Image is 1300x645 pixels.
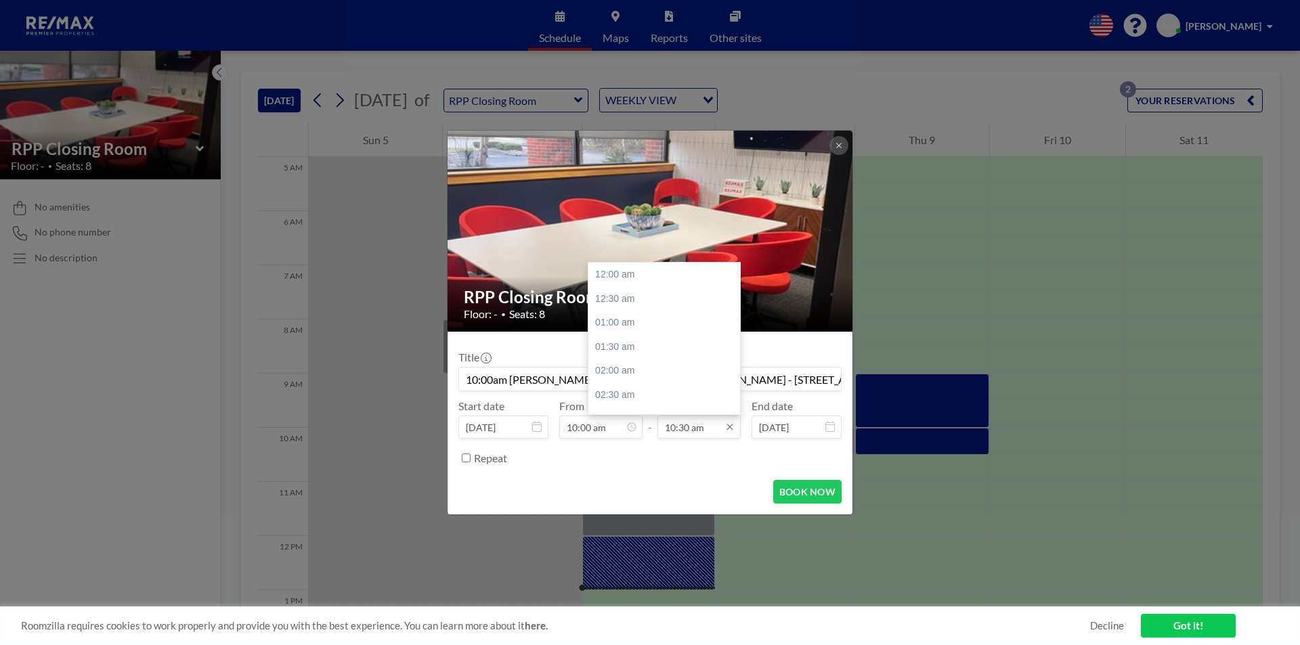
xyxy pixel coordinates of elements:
div: 12:30 am [588,287,747,311]
label: From [559,399,584,413]
span: • [501,309,506,319]
div: 12:00 am [588,263,747,287]
a: Got it! [1141,614,1236,638]
button: BOOK NOW [773,480,842,504]
label: Start date [458,399,504,413]
div: 01:30 am [588,335,747,359]
span: Roomzilla requires cookies to work properly and provide you with the best experience. You can lea... [21,619,1090,632]
span: Seats: 8 [509,307,545,321]
label: End date [752,399,793,413]
div: 02:00 am [588,359,747,383]
input: Angel's reservation [459,368,841,391]
div: 02:30 am [588,383,747,407]
div: 01:00 am [588,311,747,335]
label: Title [458,351,490,364]
h2: RPP Closing Room [464,287,838,307]
span: - [648,404,652,434]
div: 03:00 am [588,407,747,432]
label: Repeat [474,451,507,465]
a: here. [525,619,548,631]
a: Decline [1090,619,1124,632]
span: Floor: - [464,307,498,321]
